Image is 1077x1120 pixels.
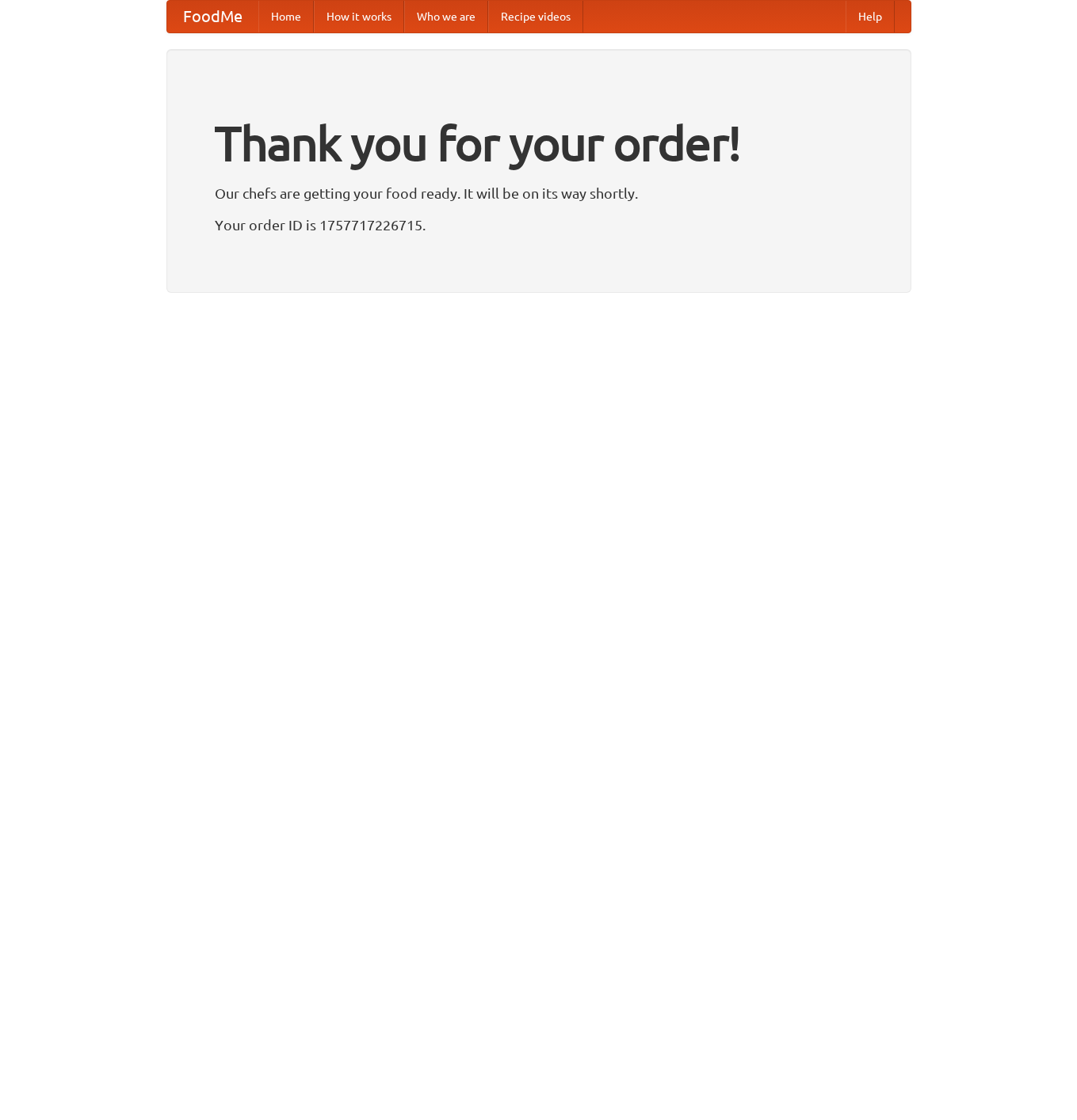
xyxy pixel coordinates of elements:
a: Help [846,1,895,32]
a: Home [258,1,314,32]
p: Your order ID is 1757717226715. [215,213,863,237]
h1: Thank you for your order! [215,105,863,181]
p: Our chefs are getting your food ready. It will be on its way shortly. [215,181,863,205]
a: Who we are [404,1,488,32]
a: How it works [314,1,404,32]
a: Recipe videos [488,1,583,32]
a: FoodMe [167,1,258,32]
